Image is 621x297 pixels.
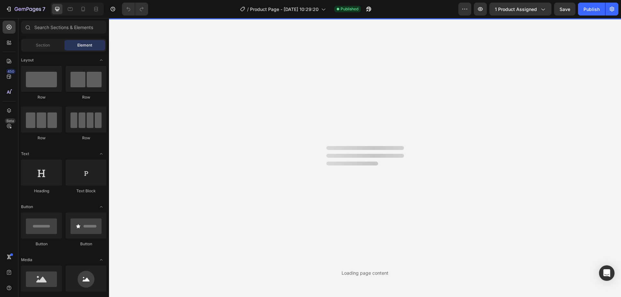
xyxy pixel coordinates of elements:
span: Product Page - [DATE] 10:29:20 [250,6,319,13]
input: Search Sections & Elements [21,21,106,34]
div: 450 [6,69,16,74]
span: Text [21,151,29,157]
span: Media [21,257,32,263]
div: Row [21,135,62,141]
span: Toggle open [96,202,106,212]
div: Beta [5,118,16,123]
div: Button [66,241,106,247]
span: Toggle open [96,255,106,265]
span: 1 product assigned [495,6,537,13]
button: 1 product assigned [489,3,551,16]
div: Open Intercom Messenger [599,265,615,281]
span: Button [21,204,33,210]
div: Heading [21,188,62,194]
div: Row [66,94,106,100]
button: Publish [578,3,605,16]
span: Toggle open [96,149,106,159]
span: Element [77,42,92,48]
div: Button [21,241,62,247]
p: 7 [42,5,45,13]
span: Section [36,42,50,48]
div: Row [21,94,62,100]
button: Save [554,3,575,16]
div: Row [66,135,106,141]
span: Published [341,6,358,12]
button: 7 [3,3,48,16]
span: Toggle open [96,55,106,65]
div: Publish [583,6,600,13]
div: Undo/Redo [122,3,148,16]
span: Save [560,6,570,12]
span: Layout [21,57,34,63]
span: / [247,6,249,13]
div: Loading page content [342,270,388,276]
div: Text Block [66,188,106,194]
